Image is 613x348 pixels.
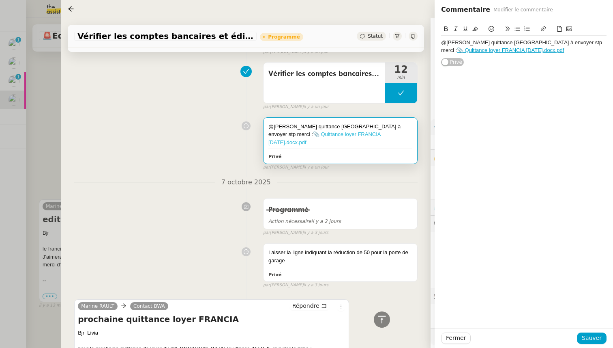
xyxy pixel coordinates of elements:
[78,329,345,337] div: Bjr Livia
[263,164,270,171] span: par
[263,282,328,289] small: [PERSON_NAME]
[431,329,613,345] div: 🧴Autres
[292,302,319,310] span: Répondre
[582,333,602,343] span: Sauver
[263,229,328,236] small: [PERSON_NAME]
[304,49,329,56] span: il y a un jour
[289,301,330,310] button: Répondre
[268,123,412,147] div: @[PERSON_NAME] quittance [GEOGRAPHIC_DATA] à envoyer stp merci :
[304,282,328,289] span: il y a 3 jours
[434,333,459,340] span: 🧴
[268,35,300,39] div: Programmé
[385,74,417,81] span: min
[268,272,281,277] b: Privé
[77,32,253,40] span: Vérifier les comptes bancaires et éditer la quittance - [DATE]
[431,216,613,231] div: 💬Commentaires 2
[78,313,345,325] h4: prochaine quittance loyer FRANCIA
[441,4,490,15] span: Commentaire
[577,333,607,344] button: Sauver
[434,220,500,227] span: 💬
[263,104,270,110] span: par
[431,288,613,304] div: 🕵️Autres demandes en cours 4
[263,104,329,110] small: [PERSON_NAME]
[304,104,329,110] span: il y a un jour
[130,303,168,310] a: Contact BWA
[263,164,329,171] small: [PERSON_NAME]
[434,122,476,132] span: ⚙️
[431,150,613,166] div: 🔐Données client
[368,33,383,39] span: Statut
[268,68,380,80] span: Vérifier les comptes bancaires et envoyer la quittance
[263,282,270,289] span: par
[268,206,309,214] span: Programmé
[434,204,493,210] span: ⏲️
[441,58,464,66] button: Privé
[78,303,118,310] a: Marine RAULT
[434,293,535,299] span: 🕵️
[268,249,412,264] div: Laisser la ligne indiquant la réduction de 50 pour la porte de garage
[441,333,471,344] button: Fermer
[385,65,417,74] span: 12
[434,153,487,162] span: 🔐
[441,39,607,54] div: @[PERSON_NAME] quittance [GEOGRAPHIC_DATA] à envoyer stp merci :
[268,131,381,145] a: 📎 Quittance loyer FRANCIA [DATE].docx.pdf
[263,49,329,56] small: [PERSON_NAME]
[268,154,281,159] b: Privé
[263,49,270,56] span: par
[431,199,613,215] div: ⏲️Tâches 40:38
[457,47,564,53] a: 📎 Quittance loyer FRANCIA [DATE].docx.pdf
[268,218,341,224] span: il y a 2 jours
[215,177,277,188] span: 7 octobre 2025
[304,164,329,171] span: il y a un jour
[263,229,270,236] span: par
[493,6,553,14] span: Modifier le commentaire
[268,218,311,224] span: Action nécessaire
[304,229,328,236] span: il y a 3 jours
[431,119,613,135] div: ⚙️Procédures
[450,58,462,66] span: Privé
[446,333,466,343] span: Fermer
